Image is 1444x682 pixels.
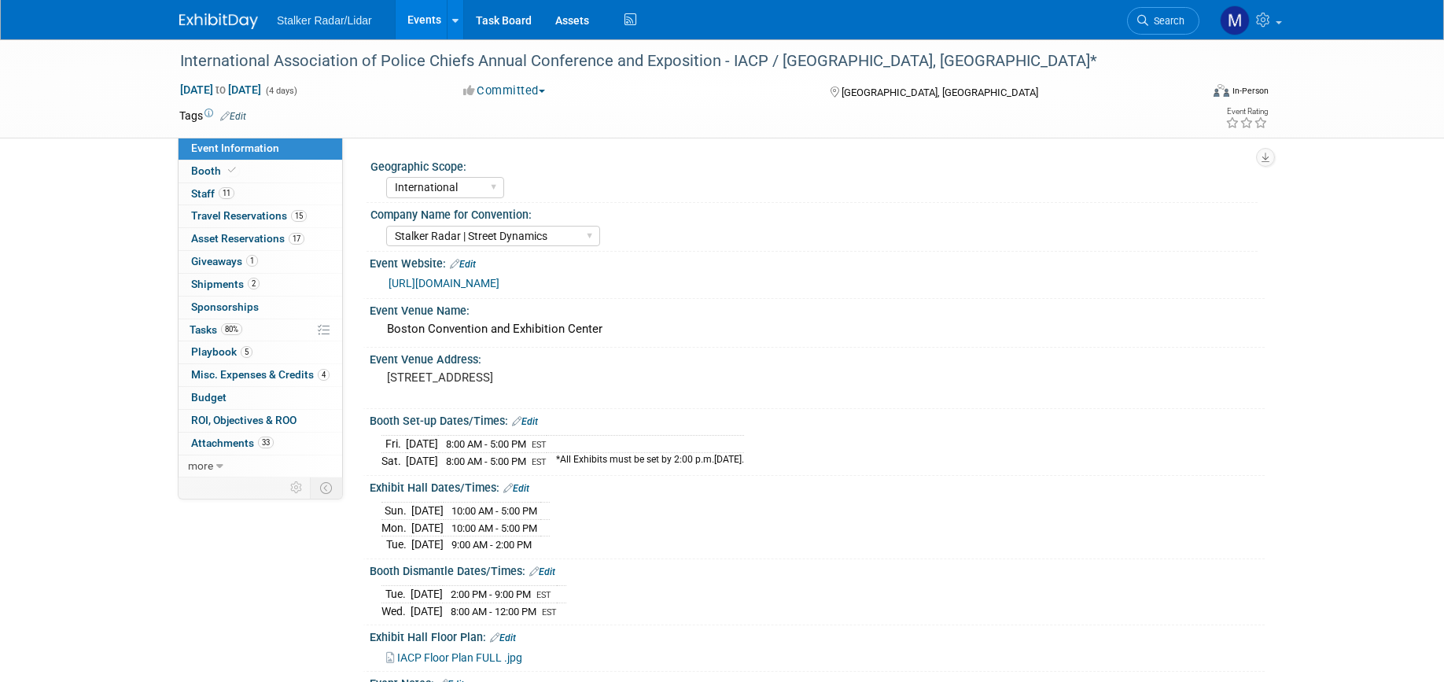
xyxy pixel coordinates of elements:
a: Edit [490,632,516,643]
div: In-Person [1232,85,1269,97]
span: [GEOGRAPHIC_DATA], [GEOGRAPHIC_DATA] [842,87,1038,98]
td: Sun. [381,503,411,520]
td: Mon. [381,519,411,536]
td: Personalize Event Tab Strip [283,477,311,498]
a: Shipments2 [179,274,342,296]
a: Giveaways1 [179,251,342,273]
span: ROI, Objectives & ROO [191,414,297,426]
td: Tue. [381,536,411,553]
span: Asset Reservations [191,232,304,245]
div: Event Rating [1225,108,1268,116]
a: Edit [503,483,529,494]
td: Toggle Event Tabs [311,477,343,498]
span: 10:00 AM - 5:00 PM [451,505,537,517]
span: Misc. Expenses & Credits [191,368,330,381]
td: Tue. [381,586,411,603]
a: Edit [512,416,538,427]
a: Playbook5 [179,341,342,363]
a: more [179,455,342,477]
img: Mark LaChapelle [1220,6,1250,35]
div: Event Venue Address: [370,348,1265,367]
a: Budget [179,387,342,409]
div: Exhibit Hall Dates/Times: [370,476,1265,496]
div: Boston Convention and Exhibition Center [381,317,1253,341]
span: Shipments [191,278,260,290]
a: Edit [529,566,555,577]
span: Search [1148,15,1184,27]
img: ExhibitDay [179,13,258,29]
span: 80% [221,323,242,335]
span: Giveaways [191,255,258,267]
a: Event Information [179,138,342,160]
td: Fri. [381,436,406,453]
span: 2:00 PM - 9:00 PM [451,588,531,600]
span: 15 [291,210,307,222]
a: Asset Reservations17 [179,228,342,250]
td: [DATE] [411,519,444,536]
td: [DATE] [411,603,443,619]
td: [DATE] [411,503,444,520]
button: Committed [458,83,551,99]
span: 5 [241,346,252,358]
div: Event Venue Name: [370,299,1265,319]
a: IACP Floor Plan FULL .jpg [386,651,522,664]
img: Format-Inperson.png [1214,84,1229,97]
span: [DATE] [DATE] [179,83,262,97]
td: *All Exhibits must be set by 2:00 p.m.[DATE]. [547,452,744,469]
td: Tags [179,108,246,123]
a: Tasks80% [179,319,342,341]
span: 10:00 AM - 5:00 PM [451,522,537,534]
div: Event Format [1107,82,1269,105]
td: [DATE] [411,586,443,603]
span: IACP Floor Plan FULL .jpg [397,651,522,664]
span: EST [532,457,547,467]
span: Stalker Radar/Lidar [277,14,372,27]
a: Booth [179,160,342,182]
a: Attachments33 [179,433,342,455]
div: Booth Set-up Dates/Times: [370,409,1265,429]
i: Booth reservation complete [228,166,236,175]
span: EST [536,590,551,600]
span: 4 [318,369,330,381]
a: Search [1127,7,1199,35]
a: Edit [450,259,476,270]
span: EST [532,440,547,450]
a: [URL][DOMAIN_NAME] [389,277,499,289]
td: [DATE] [411,536,444,553]
div: International Association of Police Chiefs Annual Conference and Exposition - IACP / [GEOGRAPHIC_... [175,47,1176,76]
div: Geographic Scope: [370,155,1258,175]
a: Sponsorships [179,297,342,319]
span: 8:00 AM - 12:00 PM [451,606,536,617]
td: Wed. [381,603,411,619]
span: (4 days) [264,86,297,96]
span: 8:00 AM - 5:00 PM [446,455,526,467]
span: to [213,83,228,96]
span: Attachments [191,437,274,449]
div: Booth Dismantle Dates/Times: [370,559,1265,580]
span: Event Information [191,142,279,154]
span: 2 [248,278,260,289]
span: Booth [191,164,239,177]
span: 1 [246,255,258,267]
span: Playbook [191,345,252,358]
span: EST [542,607,557,617]
td: Sat. [381,452,406,469]
span: more [188,459,213,472]
a: Travel Reservations15 [179,205,342,227]
span: 11 [219,187,234,199]
div: Company Name for Convention: [370,203,1258,223]
span: 8:00 AM - 5:00 PM [446,438,526,450]
span: 33 [258,437,274,448]
div: Exhibit Hall Floor Plan: [370,625,1265,646]
a: ROI, Objectives & ROO [179,410,342,432]
td: [DATE] [406,436,438,453]
div: Event Website: [370,252,1265,272]
span: Sponsorships [191,300,259,313]
span: Travel Reservations [191,209,307,222]
a: Staff11 [179,183,342,205]
span: 17 [289,233,304,245]
span: 9:00 AM - 2:00 PM [451,539,532,551]
td: [DATE] [406,452,438,469]
span: Tasks [190,323,242,336]
a: Edit [220,111,246,122]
